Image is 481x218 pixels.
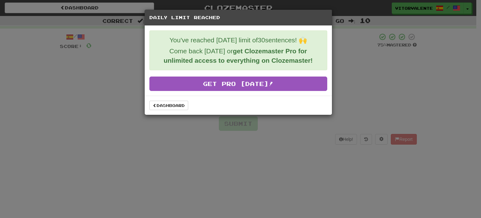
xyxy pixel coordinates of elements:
p: You've reached [DATE] limit of 30 sentences! 🙌 [154,35,322,45]
strong: get Clozemaster Pro for unlimited access to everything on Clozemaster! [163,47,313,64]
p: Come back [DATE] or [154,46,322,65]
a: Dashboard [149,101,188,110]
a: Get Pro [DATE]! [149,77,327,91]
h5: Daily Limit Reached [149,14,327,21]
